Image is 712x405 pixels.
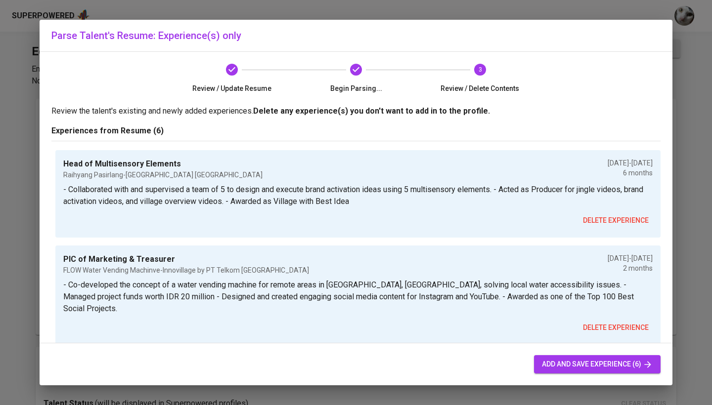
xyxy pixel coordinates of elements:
span: Review / Delete Contents [422,83,538,93]
p: - Collaborated with and supervised a team of 5 to design and execute brand activation ideas using... [63,184,653,207]
span: delete experience [583,214,649,227]
p: Head of Multisensory Elements [63,158,263,170]
p: Experiences from Resume (6) [51,125,661,137]
h6: Parse Talent's Resume: Experience(s) only [51,28,661,43]
p: FLOW Water Vending Machinve-Innovillage by PT Telkom [GEOGRAPHIC_DATA] [63,265,309,275]
span: add and save experience (6) [542,358,653,370]
span: Review / Update Resume [174,83,290,93]
p: [DATE] - [DATE] [608,158,653,168]
p: Raihyang Pasirlang-[GEOGRAPHIC_DATA] [GEOGRAPHIC_DATA] [63,170,263,180]
p: 2 months [608,263,653,273]
span: Begin Parsing... [298,83,414,93]
b: Delete any experience(s) you don't want to add in to the profile. [253,106,490,116]
button: add and save experience (6) [534,355,661,373]
text: 3 [478,66,482,73]
button: delete experience [579,319,653,337]
p: [DATE] - [DATE] [608,253,653,263]
p: - Co-developed the concept of a water vending machine for remote areas in [GEOGRAPHIC_DATA], [GEO... [63,279,653,315]
p: 6 months [608,168,653,178]
span: delete experience [583,322,649,334]
p: PIC of Marketing & Treasurer [63,253,309,265]
button: delete experience [579,211,653,230]
p: Review the talent's existing and newly added experiences. [51,105,661,117]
